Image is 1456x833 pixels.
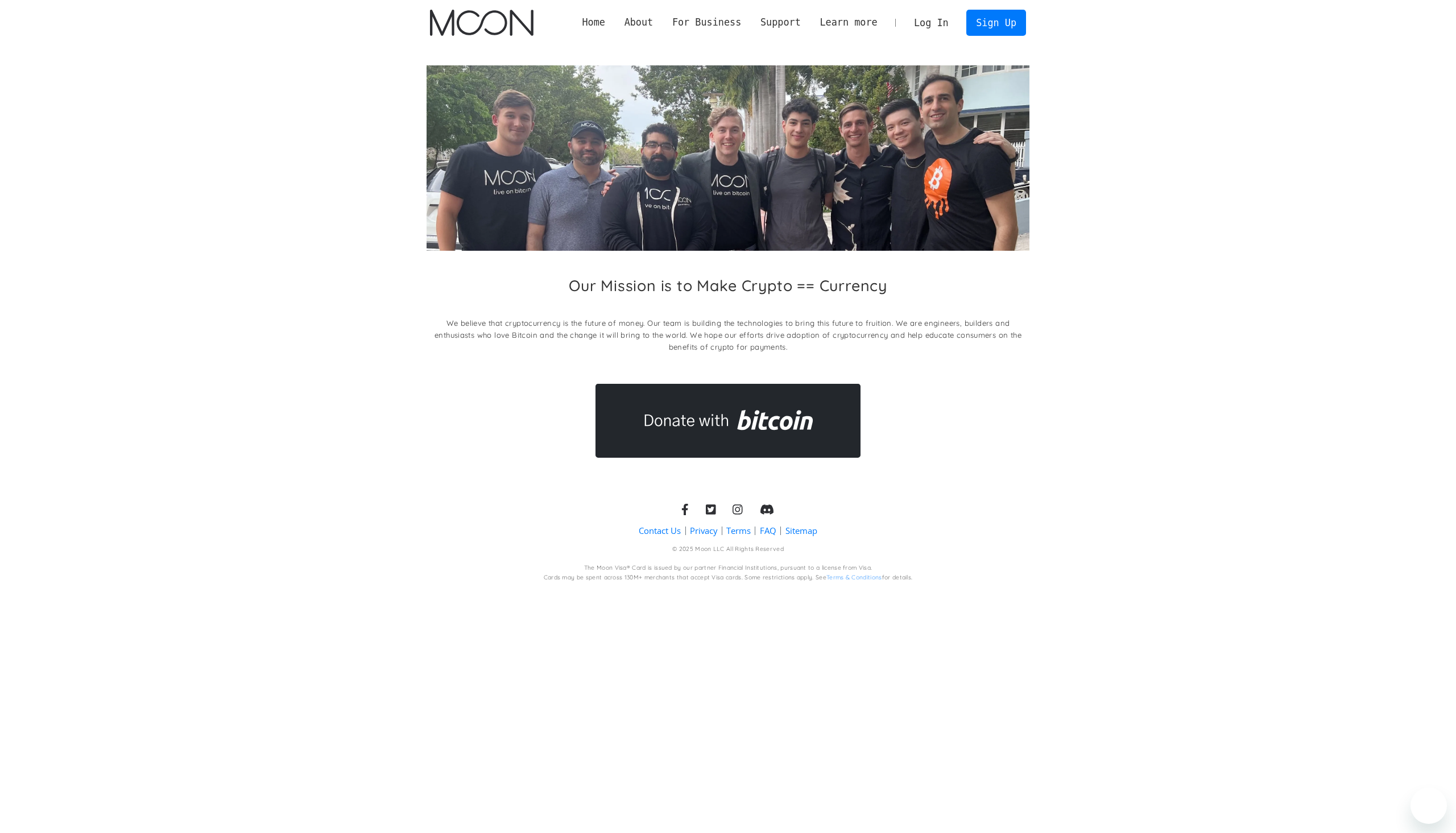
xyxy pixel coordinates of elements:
div: About [615,15,663,30]
a: Home [573,15,615,30]
div: For Business [663,15,751,30]
a: Sign Up [966,10,1025,35]
div: Support [760,15,801,30]
div: Support [751,15,810,30]
div: © 2025 Moon LLC All Rights Reserved [672,545,784,554]
div: About [624,15,653,30]
a: home [430,10,533,36]
p: We believe that cryptocurrency is the future of money. Our team is building the technologies to b... [427,317,1030,353]
a: Terms [726,525,751,537]
img: Moon Logo [430,10,533,36]
a: Privacy [690,525,717,537]
h2: Our Mission is to Make Crypto == Currency [569,276,887,295]
div: For Business [672,15,741,30]
div: Learn more [820,15,877,30]
iframe: Button to launch messaging window [1410,788,1447,824]
div: Cards may be spent across 130M+ merchants that accept Visa cards. Some restrictions apply. See fo... [544,574,913,582]
a: Terms & Conditions [826,574,882,581]
div: The Moon Visa® Card is issued by our partner Financial Institutions, pursuant to a license from V... [584,564,872,573]
a: FAQ [760,525,776,537]
a: Contact Us [639,525,681,537]
div: Learn more [810,15,887,30]
a: Log In [904,10,958,35]
a: Sitemap [785,525,817,537]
